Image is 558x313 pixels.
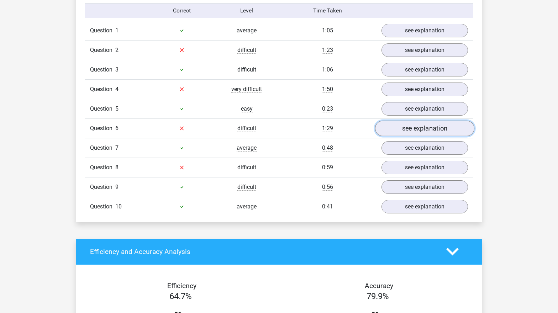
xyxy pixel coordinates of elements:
h4: Efficiency [90,282,274,290]
span: 3 [115,66,119,73]
span: difficult [237,184,256,191]
a: see explanation [381,83,468,96]
span: difficult [237,66,256,73]
span: 1:23 [322,47,333,54]
span: 7 [115,144,119,151]
span: 0:59 [322,164,333,171]
span: 0:48 [322,144,333,152]
span: 5 [115,105,119,112]
span: 64.7% [169,291,192,301]
a: see explanation [381,24,468,37]
a: see explanation [381,161,468,174]
span: easy [241,105,253,112]
h4: Efficiency and Accuracy Analysis [90,248,436,256]
span: 1:29 [322,125,333,132]
a: see explanation [375,121,474,136]
span: Question [90,202,115,211]
a: see explanation [381,141,468,155]
a: see explanation [381,180,468,194]
span: 1:05 [322,27,333,34]
span: very difficult [231,86,262,93]
span: 0:41 [322,203,333,210]
h4: Accuracy [287,282,471,290]
span: Question [90,144,115,152]
div: Level [214,6,279,15]
span: 0:56 [322,184,333,191]
span: difficult [237,164,256,171]
span: 8 [115,164,119,171]
a: see explanation [381,43,468,57]
a: see explanation [381,63,468,76]
span: 2 [115,47,119,53]
a: see explanation [381,102,468,116]
span: Question [90,105,115,113]
span: difficult [237,125,256,132]
span: Question [90,163,115,172]
span: Question [90,26,115,35]
span: 4 [115,86,119,92]
span: Question [90,85,115,94]
span: average [237,203,257,210]
span: difficult [237,47,256,54]
span: Question [90,65,115,74]
span: 10 [115,203,122,210]
span: 79.9% [367,291,389,301]
span: 6 [115,125,119,132]
span: Question [90,124,115,133]
span: 1:50 [322,86,333,93]
span: 1:06 [322,66,333,73]
span: 0:23 [322,105,333,112]
span: Question [90,46,115,54]
div: Correct [150,6,215,15]
span: average [237,27,257,34]
span: 1 [115,27,119,34]
div: Time Taken [279,6,376,15]
span: 9 [115,184,119,190]
span: Question [90,183,115,191]
span: average [237,144,257,152]
a: see explanation [381,200,468,213]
